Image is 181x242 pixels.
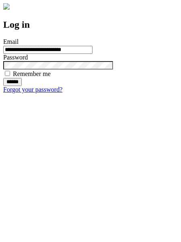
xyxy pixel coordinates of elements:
[3,3,10,10] img: logo-4e3dc11c47720685a147b03b5a06dd966a58ff35d612b21f08c02c0306f2b779.png
[3,86,62,93] a: Forgot your password?
[3,54,28,61] label: Password
[13,70,51,77] label: Remember me
[3,38,19,45] label: Email
[3,19,178,30] h2: Log in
